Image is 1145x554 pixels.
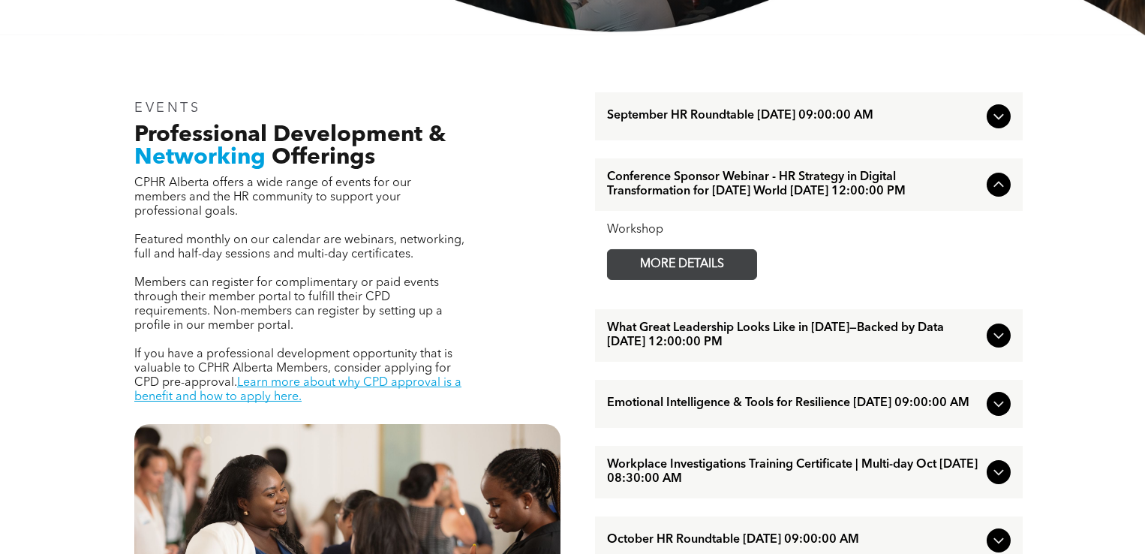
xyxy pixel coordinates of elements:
[134,101,201,115] span: EVENTS
[607,249,757,280] a: MORE DETAILS
[134,234,464,260] span: Featured monthly on our calendar are webinars, networking, full and half-day sessions and multi-d...
[623,250,741,279] span: MORE DETAILS
[607,109,981,123] span: September HR Roundtable [DATE] 09:00:00 AM
[134,146,266,169] span: Networking
[134,177,411,218] span: CPHR Alberta offers a wide range of events for our members and the HR community to support your p...
[607,533,981,547] span: October HR Roundtable [DATE] 09:00:00 AM
[272,146,375,169] span: Offerings
[134,124,446,146] span: Professional Development &
[134,277,443,332] span: Members can register for complimentary or paid events through their member portal to fulfill thei...
[134,348,452,389] span: If you have a professional development opportunity that is valuable to CPHR Alberta Members, cons...
[607,321,981,350] span: What Great Leadership Looks Like in [DATE]—Backed by Data [DATE] 12:00:00 PM
[607,396,981,411] span: Emotional Intelligence & Tools for Resilience [DATE] 09:00:00 AM
[607,458,981,486] span: Workplace Investigations Training Certificate | Multi-day Oct [DATE] 08:30:00 AM
[607,223,1011,237] div: Workshop
[134,377,461,403] a: Learn more about why CPD approval is a benefit and how to apply here.
[607,170,981,199] span: Conference Sponsor Webinar - HR Strategy in Digital Transformation for [DATE] World [DATE] 12:00:...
